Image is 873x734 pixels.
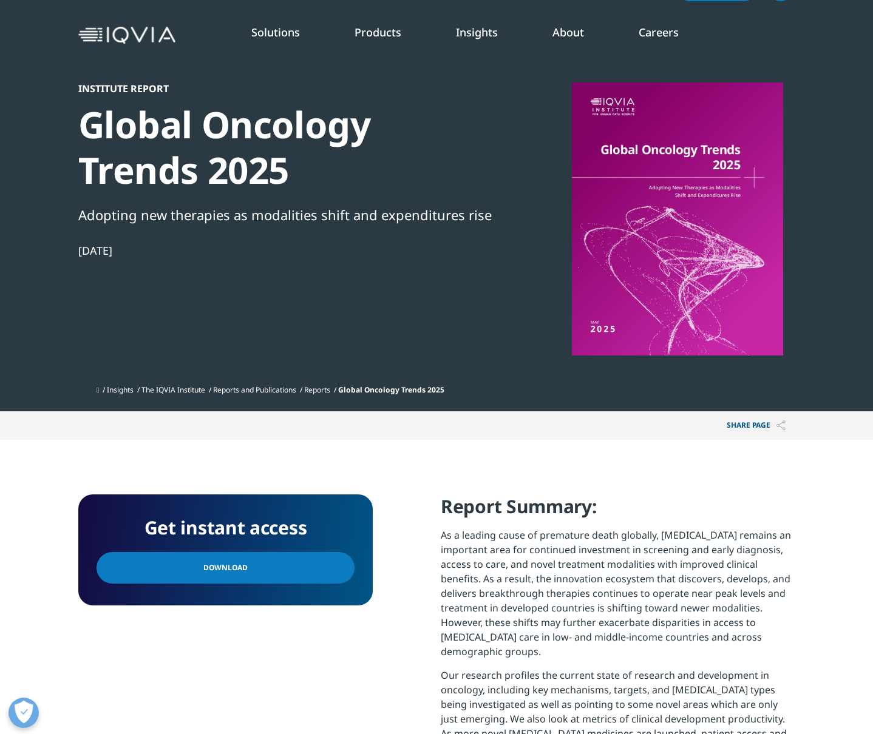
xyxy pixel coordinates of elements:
[718,411,795,440] button: Share PAGEShare PAGE
[107,385,134,395] a: Insights
[180,7,795,64] nav: Primary
[355,25,401,39] a: Products
[304,385,330,395] a: Reports
[552,25,584,39] a: About
[97,552,355,584] a: Download
[776,420,786,431] img: Share PAGE
[78,102,495,193] div: Global Oncology Trends 2025
[441,494,795,528] h4: Report Summary:
[78,204,495,225] div: Adopting new therapies as modalities shift and expenditures rise
[338,385,444,395] span: Global Oncology Trends 2025
[78,82,495,95] div: Institute Report
[203,561,248,574] span: Download
[251,25,300,39] a: Solutions
[639,25,679,39] a: Careers
[78,27,175,44] img: IQVIA Healthcare Information Technology and Pharma Clinical Research Company
[456,25,498,39] a: Insights
[441,528,795,668] p: As a leading cause of premature death globally, [MEDICAL_DATA] remains an important area for cont...
[141,385,205,395] a: The IQVIA Institute
[718,411,795,440] p: Share PAGE
[8,698,39,728] button: Open Preferences
[78,243,495,258] div: [DATE]
[97,513,355,543] h4: Get instant access
[213,385,296,395] a: Reports and Publications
